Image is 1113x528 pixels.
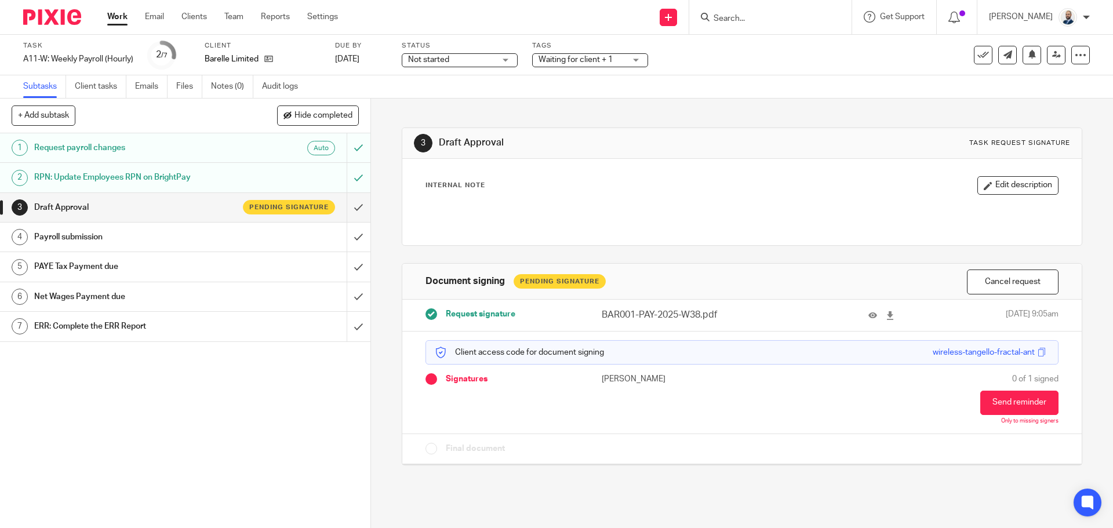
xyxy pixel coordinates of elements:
[514,274,606,289] div: Pending Signature
[161,52,168,59] small: /7
[205,41,321,50] label: Client
[933,347,1035,358] div: wireless-tangello-fractal-ant
[249,202,329,212] span: Pending signature
[435,347,604,358] p: Client access code for document signing
[12,105,75,125] button: + Add subtask
[34,169,235,186] h1: RPN: Update Employees RPN on BrightPay
[23,9,81,25] img: Pixie
[12,170,28,186] div: 2
[446,443,505,454] span: Final document
[12,199,28,216] div: 3
[539,56,613,64] span: Waiting for client + 1
[211,75,253,98] a: Notes (0)
[145,11,164,23] a: Email
[1012,373,1059,385] span: 0 of 1 signed
[34,139,235,156] h1: Request payroll changes
[34,318,235,335] h1: ERR: Complete the ERR Report
[335,55,359,63] span: [DATE]
[224,11,243,23] a: Team
[75,75,126,98] a: Client tasks
[446,373,488,385] span: Signatures
[12,289,28,305] div: 6
[107,11,128,23] a: Work
[425,181,485,190] p: Internal Note
[602,308,777,322] p: BAR001-PAY-2025-W38.pdf
[307,141,335,155] div: Auto
[402,41,518,50] label: Status
[34,288,235,305] h1: Net Wages Payment due
[414,134,432,152] div: 3
[712,14,817,24] input: Search
[261,11,290,23] a: Reports
[34,228,235,246] h1: Payroll submission
[12,229,28,245] div: 4
[23,53,133,65] div: A11-W: Weekly Payroll (Hourly)
[294,111,352,121] span: Hide completed
[439,137,767,149] h1: Draft Approval
[532,41,648,50] label: Tags
[277,105,359,125] button: Hide completed
[262,75,307,98] a: Audit logs
[1059,8,1077,27] img: Mark%20LI%20profiler.png
[967,270,1059,294] button: Cancel request
[408,56,449,64] span: Not started
[969,139,1070,148] div: Task request signature
[977,176,1059,195] button: Edit description
[12,259,28,275] div: 5
[34,199,235,216] h1: Draft Approval
[1006,308,1059,322] span: [DATE] 9:05am
[176,75,202,98] a: Files
[23,75,66,98] a: Subtasks
[425,275,505,287] h1: Document signing
[989,11,1053,23] p: [PERSON_NAME]
[34,258,235,275] h1: PAYE Tax Payment due
[205,53,259,65] p: Barelle Limited
[307,11,338,23] a: Settings
[23,41,133,50] label: Task
[446,308,515,320] span: Request signature
[980,391,1059,415] button: Send reminder
[335,41,387,50] label: Due by
[135,75,168,98] a: Emails
[12,318,28,334] div: 7
[181,11,207,23] a: Clients
[602,373,742,385] p: [PERSON_NAME]
[12,140,28,156] div: 1
[156,48,168,61] div: 2
[880,13,925,21] span: Get Support
[1001,418,1059,425] p: Only to missing signers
